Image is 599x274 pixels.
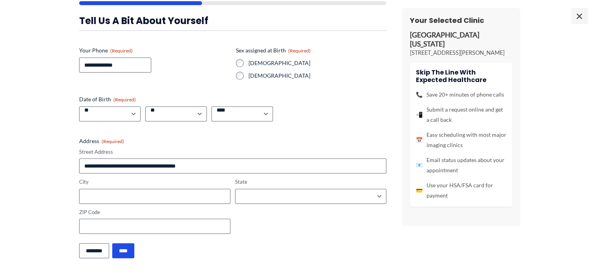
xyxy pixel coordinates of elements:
[102,138,124,144] span: (Required)
[416,135,423,145] span: 📅
[571,8,587,24] span: ×
[416,160,423,170] span: 📧
[416,89,506,100] li: Save 20+ minutes of phone calls
[79,137,124,145] legend: Address
[410,49,512,57] p: [STREET_ADDRESS][PERSON_NAME]
[416,130,506,150] li: Easy scheduling with most major imaging clinics
[416,89,423,100] span: 📞
[416,185,423,196] span: 💳
[236,47,311,54] legend: Sex assigned at Birth
[416,69,506,84] h4: Skip the line with Expected Healthcare
[249,72,386,80] label: [DEMOGRAPHIC_DATA]
[79,209,230,216] label: ZIP Code
[249,59,386,67] label: [DEMOGRAPHIC_DATA]
[235,178,386,186] label: State
[110,48,133,54] span: (Required)
[410,16,512,25] h3: Your Selected Clinic
[410,31,512,49] p: [GEOGRAPHIC_DATA][US_STATE]
[79,178,230,186] label: City
[288,48,311,54] span: (Required)
[416,110,423,120] span: 📲
[79,148,386,156] label: Street Address
[416,155,506,175] li: Email status updates about your appointment
[416,180,506,201] li: Use your HSA/FSA card for payment
[79,95,136,103] legend: Date of Birth
[416,104,506,125] li: Submit a request online and get a call back
[79,15,386,27] h3: Tell us a bit about yourself
[79,47,230,54] label: Your Phone
[113,97,136,103] span: (Required)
